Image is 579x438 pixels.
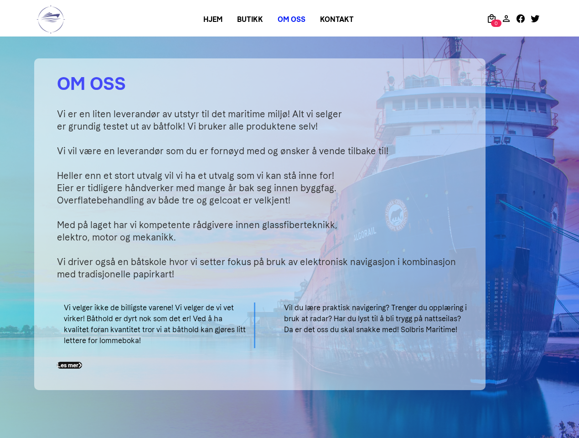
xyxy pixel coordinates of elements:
[270,11,313,28] a: Om oss
[64,303,246,345] small: Vi velger ikke de billigste varene! Vi velger de vi vet virker! Båthold er dyrt nok som det er! V...
[57,362,82,369] a: Les mer
[57,108,474,281] p: Vi er en liten leverandør av utstyr til det maritime miljø! Alt vi selger er grundig testet ut av...
[313,11,361,28] a: Kontakt
[196,11,230,28] a: Hjem
[284,303,467,334] small: Vil du lære praktisk navigering? Trenger du opplæring i bruk at radar? Har du lyst til å bli tryg...
[36,5,65,34] img: logo
[491,20,501,27] span: 0
[484,13,499,24] a: 0
[57,70,474,97] h2: OM OSS
[230,11,270,28] a: Butikk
